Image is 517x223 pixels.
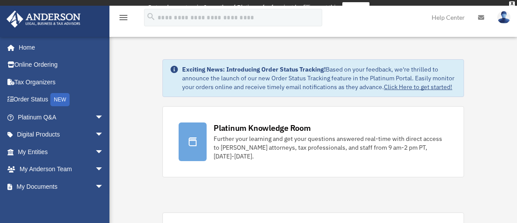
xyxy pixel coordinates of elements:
div: NEW [50,93,70,106]
span: arrow_drop_down [95,143,113,161]
span: arrow_drop_down [95,108,113,126]
a: My Documentsarrow_drop_down [6,178,117,195]
a: Online Ordering [6,56,117,74]
a: survey [342,2,369,13]
a: My Entitiesarrow_drop_down [6,143,117,161]
div: Get a chance to win 6 months of Platinum for free just by filling out this [148,2,339,13]
div: Platinum Knowledge Room [214,122,311,133]
a: Platinum Knowledge Room Further your learning and get your questions answered real-time with dire... [162,106,464,177]
a: menu [118,15,129,23]
span: arrow_drop_down [95,161,113,179]
a: Platinum Q&Aarrow_drop_down [6,108,117,126]
a: Digital Productsarrow_drop_down [6,126,117,144]
i: search [146,12,156,22]
span: arrow_drop_down [95,178,113,196]
img: Anderson Advisors Platinum Portal [4,11,83,28]
a: Click Here to get started! [384,83,452,91]
strong: Exciting News: Introducing Order Status Tracking! [182,65,326,73]
a: Home [6,39,113,56]
span: arrow_drop_down [95,126,113,144]
img: User Pic [497,11,510,24]
i: menu [118,12,129,23]
a: Tax Organizers [6,73,117,91]
div: Based on your feedback, we're thrilled to announce the launch of our new Order Status Tracking fe... [182,65,457,91]
div: Further your learning and get your questions answered real-time with direct access to [PERSON_NAM... [214,134,448,161]
div: close [509,1,515,7]
a: My Anderson Teamarrow_drop_down [6,161,117,178]
a: Order StatusNEW [6,91,117,109]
